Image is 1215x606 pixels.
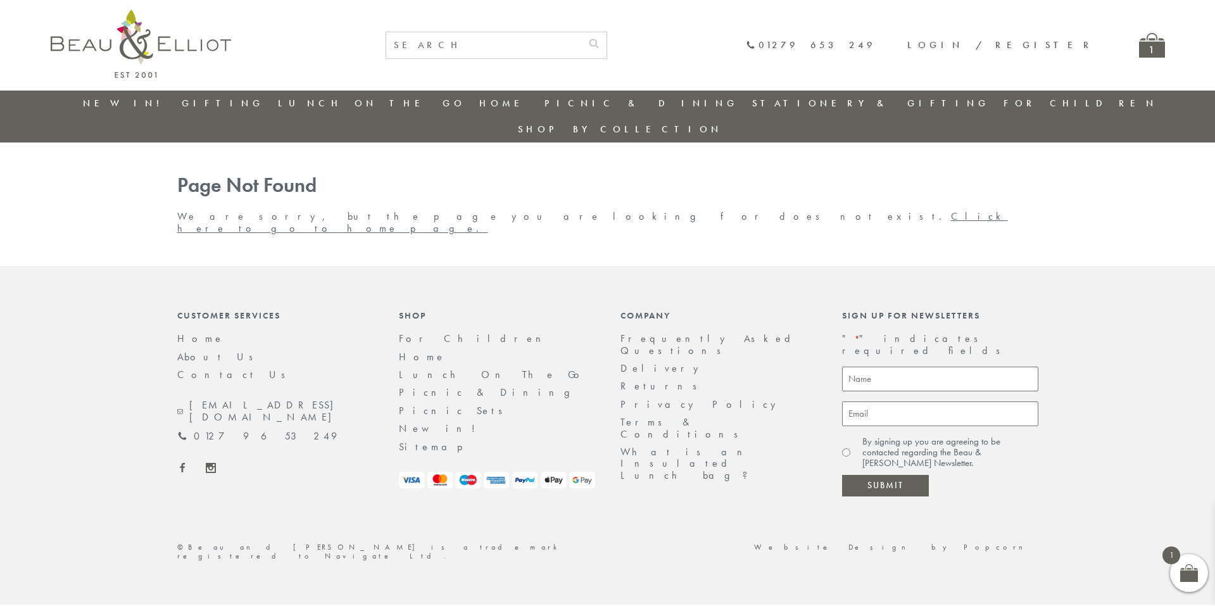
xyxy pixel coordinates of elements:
a: For Children [1004,97,1157,110]
input: Email [842,401,1038,426]
a: Privacy Policy [620,398,783,411]
a: Returns [620,379,705,393]
a: Picnic Sets [399,404,511,417]
a: Delivery [620,362,705,375]
h1: Page Not Found [177,174,1038,198]
a: What is an Insulated Lunch bag? [620,445,758,482]
a: Frequently Asked Questions [620,332,798,357]
div: We are sorry, but the page you are looking for does not exist. [165,174,1051,234]
a: Home [177,332,224,345]
div: ©Beau and [PERSON_NAME] is a trademark registered to Navigate Ltd. [165,543,608,561]
label: By signing up you are agreeing to be contacted regarding the Beau & [PERSON_NAME] Newsletter. [862,436,1038,469]
a: Gifting [182,97,264,110]
div: Shop [399,310,595,320]
a: Stationery & Gifting [752,97,990,110]
img: payment-logos.png [399,472,595,489]
div: Company [620,310,817,320]
a: About Us [177,350,261,363]
p: " " indicates required fields [842,333,1038,357]
a: Login / Register [907,39,1095,51]
a: Shop by collection [518,123,722,136]
a: Lunch On The Go [399,368,587,381]
a: Lunch On The Go [278,97,465,110]
a: 01279 653 249 [746,40,876,51]
img: logo [51,9,231,78]
input: Submit [842,475,929,496]
a: [EMAIL_ADDRESS][DOMAIN_NAME] [177,400,374,423]
a: 1 [1139,33,1165,58]
a: New in! [399,422,484,435]
div: Customer Services [177,310,374,320]
input: Name [842,367,1038,391]
a: Click here to go to home page. [177,210,1008,234]
a: Sitemap [399,440,480,453]
a: Picnic & Dining [399,386,582,399]
a: Home [479,97,530,110]
a: 01279 653 249 [177,431,337,442]
input: SEARCH [386,32,581,58]
a: For Children [399,332,551,345]
span: 1 [1162,546,1180,564]
a: Home [399,350,446,363]
div: Sign up for newsletters [842,310,1038,320]
a: Website Design by Popcorn [754,542,1038,552]
a: Picnic & Dining [545,97,738,110]
a: Contact Us [177,368,294,381]
a: Terms & Conditions [620,415,746,440]
a: New in! [83,97,168,110]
